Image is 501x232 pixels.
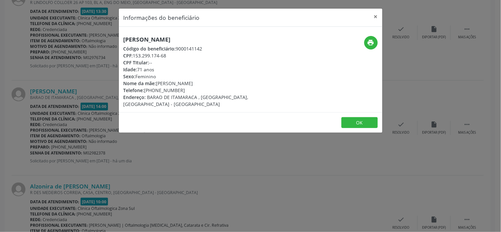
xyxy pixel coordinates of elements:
[124,59,149,66] span: CPF Titular:
[369,9,382,25] button: Close
[124,66,137,73] span: Idade:
[367,39,375,46] i: print
[364,36,378,50] button: print
[124,87,290,94] div: [PHONE_NUMBER]
[124,46,176,52] span: Código do beneficiário:
[124,45,290,52] div: 9000141142
[124,66,290,73] div: 71 anos
[124,80,290,87] div: [PERSON_NAME]
[124,73,136,80] span: Sexo:
[124,52,133,59] span: CPF:
[124,36,290,43] h5: [PERSON_NAME]
[124,87,144,93] span: Telefone:
[124,73,290,80] div: Feminino
[124,94,146,100] span: Endereço:
[124,52,290,59] div: 153.299.174-68
[341,117,378,128] button: OK
[124,94,248,107] span: BARAO DE ITAMARACA , [GEOGRAPHIC_DATA], [GEOGRAPHIC_DATA] - [GEOGRAPHIC_DATA]
[124,80,156,86] span: Nome da mãe:
[124,13,200,22] h5: Informações do beneficiário
[124,59,290,66] div: --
